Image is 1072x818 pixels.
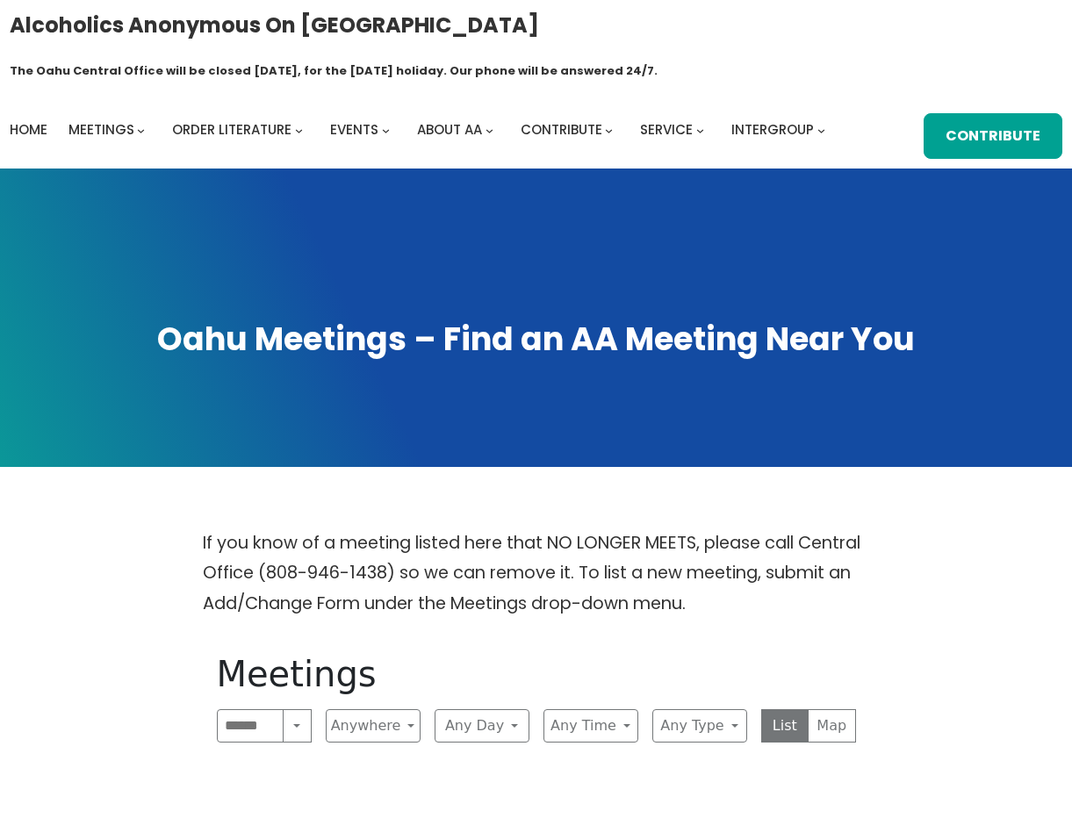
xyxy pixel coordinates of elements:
h1: Oahu Meetings – Find an AA Meeting Near You [18,318,1055,362]
a: Contribute [521,118,602,142]
a: Intergroup [731,118,814,142]
span: Intergroup [731,120,814,139]
button: Map [808,709,856,743]
a: Alcoholics Anonymous on [GEOGRAPHIC_DATA] [10,6,539,44]
button: Intergroup submenu [817,126,825,134]
span: About AA [417,120,482,139]
button: Meetings submenu [137,126,145,134]
span: Events [330,120,378,139]
p: If you know of a meeting listed here that NO LONGER MEETS, please call Central Office (808-946-14... [203,527,870,618]
nav: Intergroup [10,118,831,142]
button: Anywhere [326,709,421,743]
button: Contribute submenu [605,126,613,134]
a: Meetings [68,118,134,142]
button: Search [283,709,311,743]
span: Service [640,120,693,139]
a: Events [330,118,378,142]
h1: Meetings [217,653,856,695]
button: List [761,709,809,743]
a: Contribute [924,113,1062,159]
button: Any Day [435,709,529,743]
button: Any Time [543,709,638,743]
button: About AA submenu [486,126,493,134]
button: Events submenu [382,126,390,134]
span: Order Literature [172,120,291,139]
h1: The Oahu Central Office will be closed [DATE], for the [DATE] holiday. Our phone will be answered... [10,62,658,80]
button: Any Type [652,709,747,743]
button: Service submenu [696,126,704,134]
a: Home [10,118,47,142]
a: About AA [417,118,482,142]
a: Service [640,118,693,142]
span: Home [10,120,47,139]
span: Meetings [68,120,134,139]
input: Search [217,709,284,743]
span: Contribute [521,120,602,139]
button: Order Literature submenu [295,126,303,134]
